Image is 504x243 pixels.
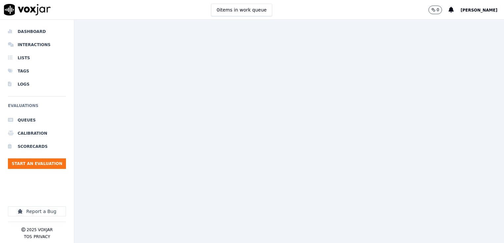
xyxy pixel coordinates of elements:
[8,158,66,169] button: Start an Evaluation
[428,6,449,14] button: 0
[34,234,50,239] button: Privacy
[24,234,32,239] button: TOS
[211,4,272,16] button: 0items in work queue
[437,7,439,13] p: 0
[27,227,53,232] p: 2025 Voxjar
[8,65,66,78] a: Tags
[4,4,51,15] img: voxjar logo
[8,140,66,153] a: Scorecards
[8,51,66,65] a: Lists
[8,38,66,51] a: Interactions
[8,127,66,140] a: Calibration
[460,6,504,14] button: [PERSON_NAME]
[8,206,66,216] button: Report a Bug
[8,102,66,114] h6: Evaluations
[8,114,66,127] a: Queues
[428,6,442,14] button: 0
[8,78,66,91] a: Logs
[8,25,66,38] a: Dashboard
[460,8,497,13] span: [PERSON_NAME]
